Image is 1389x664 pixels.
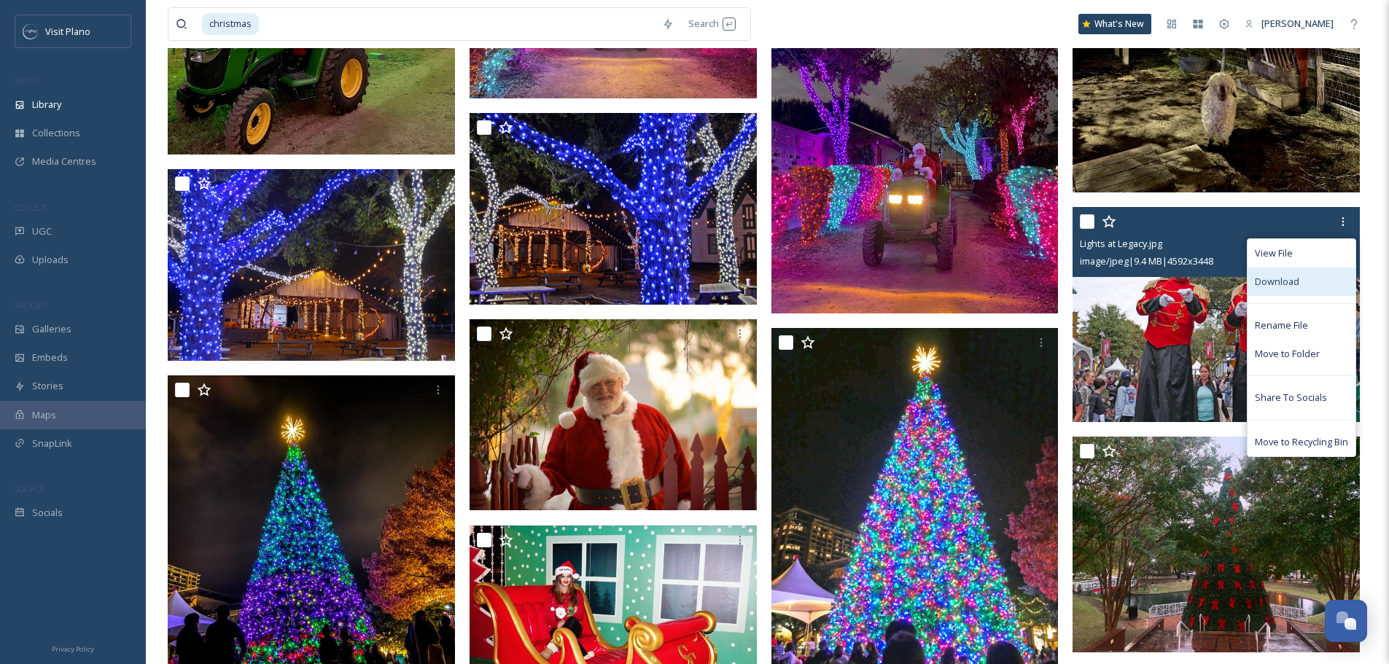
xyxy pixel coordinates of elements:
span: christmas [202,13,259,34]
span: View File [1255,246,1293,260]
span: Collections [32,126,80,140]
span: Embeds [32,351,68,364]
span: Maps [32,408,56,422]
span: UGC [32,224,52,238]
span: SOCIALS [15,483,44,494]
img: Heritage Farmstead Museum Lights on the Farm.jpg [470,113,757,305]
a: [PERSON_NAME] [1237,9,1341,38]
span: Galleries [32,322,71,336]
span: Privacy Policy [52,644,94,654]
span: [PERSON_NAME] [1261,17,1334,30]
span: WIDGETS [15,300,48,310]
span: Socials [32,506,63,520]
a: What's New [1078,14,1151,34]
span: Library [32,98,61,112]
span: Stories [32,379,63,393]
span: Media Centres [32,155,96,168]
span: image/jpeg | 9.4 MB | 4592 x 3448 [1080,254,1213,267]
span: Download [1255,275,1299,289]
img: osgarola_Instagram_2656_ig_17962054636501419.jpg [1073,437,1360,652]
span: MEDIA [15,75,40,86]
span: Uploads [32,253,69,267]
span: Lights at Legacy.jpg [1080,237,1162,250]
div: Search [681,9,743,38]
button: Open Chat [1325,600,1367,642]
img: images.jpeg [23,24,38,39]
img: Heritage Farmstead Museum Lights on the Farm.jpg [168,169,455,361]
span: Move to Recycling Bin [1255,435,1348,449]
span: Share To Socials [1255,391,1327,405]
span: Rename File [1255,319,1308,332]
a: Privacy Policy [52,639,94,657]
span: Visit Plano [45,25,90,38]
img: Lights at Legacy.jpg [1073,207,1360,423]
span: SnapLink [32,437,72,450]
img: heritagefarmsteadmuseum_Instagram_2656_ig_17922504109943614.jpg [470,319,757,511]
span: COLLECT [15,202,46,213]
span: Move to Folder [1255,347,1320,361]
